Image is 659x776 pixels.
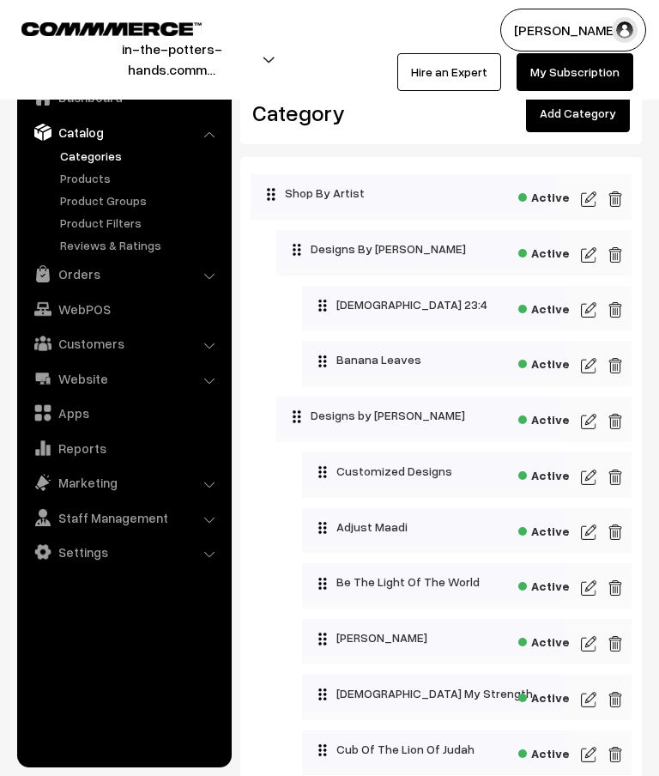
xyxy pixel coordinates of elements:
img: edit [581,467,596,488]
span: Active [518,685,570,706]
img: drag [317,743,328,757]
a: Hire an Expert [397,53,501,91]
img: drag [266,187,276,201]
a: Website [21,363,226,394]
button: Collapse [251,174,268,207]
div: Adjust Maadi [302,508,565,546]
img: edit [608,634,623,654]
img: edit [581,355,596,376]
div: Shop By Artist [251,174,555,212]
img: edit [581,522,596,543]
div: Cub Of The Lion Of Judah [302,731,565,768]
img: edit [581,411,596,432]
button: Collapse [276,397,293,429]
img: edit [581,300,596,320]
img: edit [608,689,623,710]
a: Marketing [21,467,226,498]
a: My Subscription [517,53,633,91]
img: drag [317,299,328,312]
span: Active [518,573,570,595]
button: Collapse [276,230,293,263]
div: Customized Designs [302,452,565,490]
span: Active [518,240,570,262]
div: Banana Leaves [302,341,565,379]
a: Apps [21,397,226,428]
a: Staff Management [21,502,226,533]
span: Active [518,463,570,484]
a: Reports [21,433,226,464]
img: edit [581,744,596,765]
img: edit [608,411,623,432]
img: drag [317,521,328,535]
a: Product Filters [56,214,226,232]
button: in-the-potters-hands.comm… [27,38,317,81]
a: WebPOS [21,294,226,324]
img: drag [317,688,328,701]
img: edit [581,634,596,654]
img: drag [317,465,328,479]
img: edit [608,522,623,543]
img: edit [608,744,623,765]
a: Catalog [21,117,226,148]
img: drag [317,577,328,591]
img: edit [581,189,596,209]
span: Active [518,296,570,318]
a: COMMMERCE [21,17,172,38]
img: edit [608,355,623,376]
img: edit [608,578,623,598]
div: [PERSON_NAME] [302,619,565,657]
img: edit [581,245,596,265]
img: edit [608,245,623,265]
span: Active [518,407,570,428]
img: user [612,17,638,43]
a: Orders [21,258,226,289]
img: drag [292,409,302,423]
img: edit [581,578,596,598]
a: Categories [56,147,226,165]
div: Designs By [PERSON_NAME] [276,230,560,268]
span: Active [518,629,570,651]
span: Active [518,518,570,540]
img: edit [608,300,623,320]
img: edit [608,189,623,209]
button: [PERSON_NAME]… [500,9,646,52]
a: Settings [21,537,226,567]
a: Products [56,169,226,187]
span: Active [518,741,570,762]
img: drag [317,632,328,646]
div: [DEMOGRAPHIC_DATA] 23:4 [302,286,565,324]
a: Customers [21,328,226,359]
img: edit [608,467,623,488]
span: Active [518,351,570,373]
img: drag [317,355,328,368]
img: COMMMERCE [21,22,202,35]
a: Product Groups [56,191,226,209]
h2: Category [252,100,428,126]
img: edit [581,689,596,710]
a: Add Category [526,94,630,132]
img: drag [292,243,302,257]
a: Reviews & Ratings [56,236,226,254]
span: Active [518,185,570,206]
div: [DEMOGRAPHIC_DATA] My Strength [302,675,565,712]
div: Designs by [PERSON_NAME] [276,397,560,434]
div: Be The Light Of The World [302,563,565,601]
